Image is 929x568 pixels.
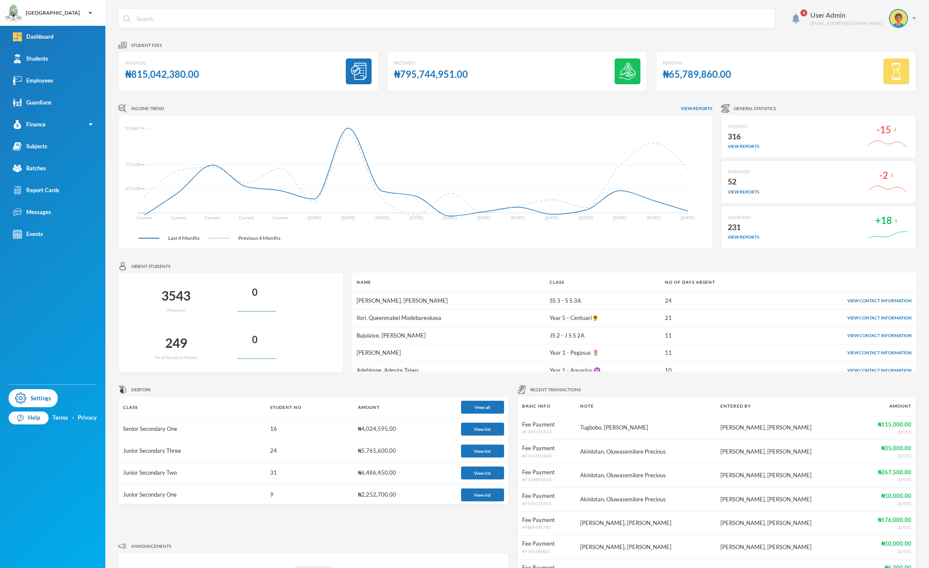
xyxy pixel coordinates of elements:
[125,60,199,66] div: Invoiced
[518,396,576,416] th: Basic Info
[26,9,80,17] div: [GEOGRAPHIC_DATA]
[728,169,759,175] div: EMPLOYEE
[167,307,185,313] div: Absences
[728,130,759,144] div: 316
[861,500,911,507] div: [DATE]
[522,468,572,477] div: Fee Payment
[716,416,856,440] td: [PERSON_NAME], [PERSON_NAME]
[461,488,504,501] button: View list
[52,414,68,422] a: Terms
[661,362,775,379] td: 10
[545,215,559,220] tspan: [DATE]
[861,453,911,459] div: [DATE]
[728,175,759,189] div: 52
[579,215,593,220] tspan: [DATE]
[881,492,911,499] strong: ₦10,000.00
[545,327,660,344] td: JS 2 - J S S 2A
[461,445,504,457] button: View list
[716,464,856,488] td: [PERSON_NAME], [PERSON_NAME]
[576,440,716,464] td: Akinlotan, Oluwasemilore Precious
[131,105,164,112] span: Income Trend
[119,440,266,462] td: Junior Secondary Three
[576,464,716,488] td: Akinlotan, Oluwasemilore Precious
[352,310,545,327] td: Ilori, Queenmabel Modebareoluwa
[663,60,731,66] div: Pending
[728,234,759,240] div: view reports
[728,123,759,130] div: STUDENT
[522,516,572,525] div: Fee Payment
[13,76,53,85] div: Employees
[78,414,97,422] a: Privacy
[13,98,52,107] div: Guardians
[266,396,354,418] th: Student No
[354,396,456,418] th: Amount
[545,292,660,310] td: SS 3 - S S 3A
[716,488,856,512] td: [PERSON_NAME], [PERSON_NAME]
[576,511,716,535] td: [PERSON_NAME], [PERSON_NAME]
[119,418,266,440] td: Senior Secondary One
[522,500,572,507] div: # F97EC1E914
[239,215,254,220] tspan: Current
[125,66,199,83] div: ₦815,042,380.00
[394,60,468,66] div: Received
[881,540,911,547] strong: ₦10,000.00
[119,484,266,506] td: Junior Secondary One
[661,292,775,310] td: 24
[252,332,258,348] div: 0
[810,20,883,27] div: [EMAIL_ADDRESS][DOMAIN_NAME]
[273,215,288,220] tspan: Current
[522,540,572,548] div: Fee Payment
[477,215,491,220] tspan: [DATE]
[354,484,456,506] td: ₦2,252,700.00
[530,387,581,393] span: Recent Transactions
[13,186,59,195] div: Report Cards
[394,66,468,83] div: ₦795,744,951.00
[890,10,907,27] img: STUDENT
[779,332,912,339] div: View Contact Information
[131,387,151,393] span: Debtors
[131,263,170,270] span: Absent students
[13,230,43,239] div: Events
[878,421,911,428] strong: ₦115,000.00
[266,484,354,506] td: 9
[443,215,457,220] tspan: [DATE]
[461,423,504,436] button: View list
[716,440,856,464] td: [PERSON_NAME], [PERSON_NAME]
[881,445,911,451] strong: ₦35,000.00
[137,215,152,220] tspan: Current
[13,120,46,129] div: Finance
[354,440,456,462] td: ₦5,765,600.00
[136,9,770,28] input: Search
[252,284,258,301] div: 0
[879,167,888,184] div: -2
[522,429,572,435] div: # F2D519CF33
[354,418,456,440] td: ₦4,024,595.00
[161,284,191,307] div: 3543
[878,516,911,523] strong: ₦176,000.00
[810,10,883,20] div: User Admin
[13,54,48,63] div: Students
[661,344,775,362] td: 11
[522,548,572,555] div: # F3E8588B2C
[663,66,731,83] div: ₦65,789,860.00
[545,310,660,327] td: Year 5 - Centuari🌻
[352,273,545,292] th: Name
[266,440,354,462] td: 24
[661,327,775,344] td: 11
[123,162,141,167] tspan: 5771100
[661,273,775,292] th: No of days absent
[728,143,759,150] div: view reports
[875,212,892,229] div: +18
[341,215,355,220] tspan: [DATE]
[123,186,141,191] tspan: 3271100
[779,367,912,374] div: View Contact Information
[856,396,916,416] th: Amount
[13,32,53,41] div: Dashboard
[160,234,208,242] span: Last 4 Months
[545,344,660,362] td: Year 1 - Pegasus 🌷
[861,429,911,435] div: [DATE]
[576,396,716,416] th: Note
[352,327,545,344] td: Bajulaiye, [PERSON_NAME]
[728,214,759,221] div: GUARDIAN
[308,215,321,220] tspan: [DATE]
